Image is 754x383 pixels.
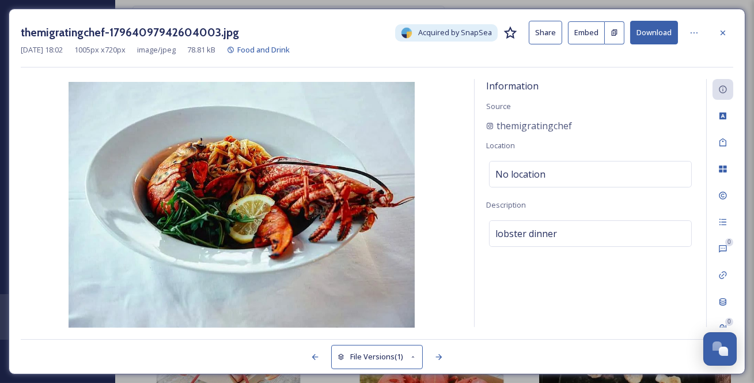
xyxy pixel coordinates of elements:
[331,345,423,369] button: File Versions(1)
[418,27,492,38] span: Acquired by SnapSea
[725,318,733,326] div: 0
[21,82,463,330] img: themigratingchef-17964097942604003.jpg
[21,24,239,41] h3: themigratingchef-17964097942604003.jpg
[74,44,126,55] span: 1005 px x 720 px
[486,101,511,111] span: Source
[486,200,526,210] span: Description
[497,119,572,133] span: themigratingchef
[495,227,557,241] span: lobster dinner
[495,167,545,181] span: No location
[137,44,176,55] span: image/jpeg
[21,44,63,55] span: [DATE] 18:02
[187,44,215,55] span: 78.81 kB
[703,332,737,366] button: Open Chat
[401,27,412,39] img: snapsea-logo.png
[568,21,605,44] button: Embed
[725,238,733,246] div: 0
[486,140,515,151] span: Location
[486,119,572,133] a: themigratingchef
[630,21,678,44] button: Download
[486,80,539,92] span: Information
[529,21,562,44] button: Share
[237,44,290,55] span: Food and Drink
